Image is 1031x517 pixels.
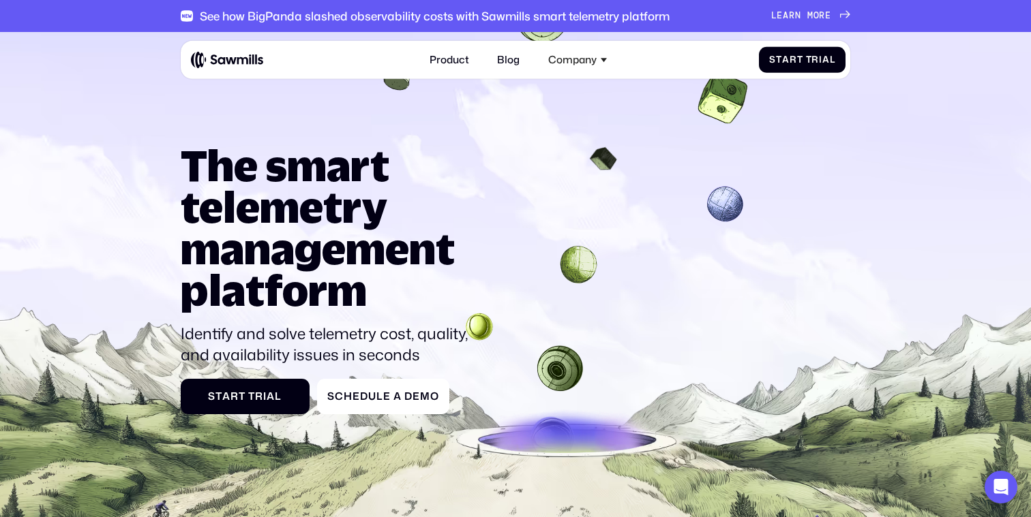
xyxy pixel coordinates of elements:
[263,390,267,403] span: i
[208,390,215,403] span: S
[830,54,835,65] span: l
[181,323,479,366] p: Identify and solve telemetry cost, quality, and availability issues in seconds
[797,54,803,65] span: t
[368,390,376,403] span: u
[200,9,670,22] div: See how BigPanda slashed observability costs with Sawmills smart telemetry platform
[759,47,846,74] a: StartTrial
[393,390,402,403] span: a
[777,10,783,21] span: e
[215,390,222,403] span: t
[327,390,335,403] span: S
[413,390,420,403] span: e
[267,390,275,403] span: a
[239,390,245,403] span: t
[771,10,851,21] a: Learnmore
[782,54,790,65] span: a
[335,390,344,403] span: c
[404,390,413,403] span: D
[811,54,819,65] span: r
[422,46,477,74] a: Product
[275,390,282,403] span: l
[769,54,776,65] span: S
[825,10,831,21] span: e
[420,390,430,403] span: m
[360,390,368,403] span: d
[790,54,797,65] span: r
[807,10,813,21] span: m
[490,46,528,74] a: Blog
[776,54,782,65] span: t
[819,54,822,65] span: i
[541,46,614,74] div: Company
[822,54,830,65] span: a
[813,10,820,21] span: o
[383,390,391,403] span: e
[376,390,383,403] span: l
[317,379,449,414] a: ScheduleaDemo
[819,10,825,21] span: r
[248,390,255,403] span: T
[985,471,1017,503] div: Open Intercom Messenger
[353,390,360,403] span: e
[222,390,230,403] span: a
[181,379,310,414] a: StartTrial
[795,10,801,21] span: n
[230,390,239,403] span: r
[181,144,479,311] h1: The smart telemetry management platform
[783,10,789,21] span: a
[806,54,812,65] span: T
[771,10,777,21] span: L
[548,54,597,66] div: Company
[789,10,795,21] span: r
[430,390,439,403] span: o
[344,390,353,403] span: h
[255,390,263,403] span: r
